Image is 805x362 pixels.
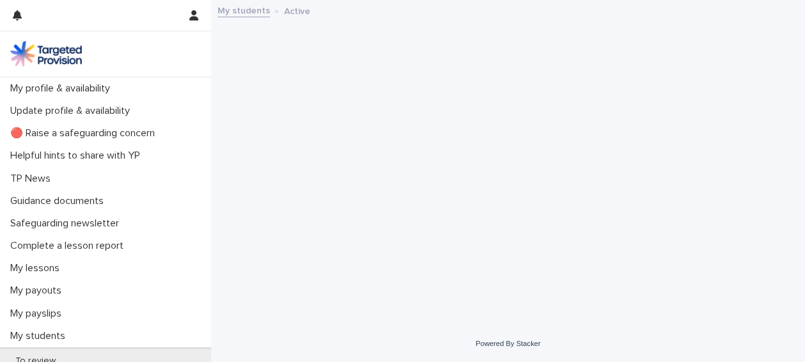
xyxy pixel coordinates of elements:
[5,150,150,162] p: Helpful hints to share with YP
[5,285,72,297] p: My payouts
[475,340,540,347] a: Powered By Stacker
[5,105,140,117] p: Update profile & availability
[5,330,76,342] p: My students
[5,173,61,185] p: TP News
[5,127,165,139] p: 🔴 Raise a safeguarding concern
[5,240,134,252] p: Complete a lesson report
[5,195,114,207] p: Guidance documents
[284,3,310,17] p: Active
[5,217,129,230] p: Safeguarding newsletter
[10,41,82,67] img: M5nRWzHhSzIhMunXDL62
[5,83,120,95] p: My profile & availability
[5,262,70,274] p: My lessons
[5,308,72,320] p: My payslips
[218,3,270,17] a: My students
